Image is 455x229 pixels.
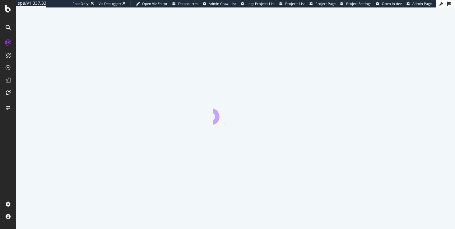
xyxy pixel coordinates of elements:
[346,1,371,6] span: Project Settings
[412,1,432,6] span: Admin Page
[99,1,121,6] div: Viz Debugger:
[247,1,275,6] span: Logs Projects List
[172,1,198,6] a: Datasources
[382,1,402,6] span: Open in dev
[406,1,432,6] a: Admin Page
[279,1,305,6] a: Projects List
[213,102,258,125] div: animation
[309,1,336,6] a: Project Page
[376,1,402,6] a: Open in dev
[142,1,168,6] span: Open Viz Editor
[340,1,371,6] a: Project Settings
[285,1,305,6] span: Projects List
[315,1,336,6] span: Project Page
[178,1,198,6] span: Datasources
[72,1,89,6] div: ReadOnly:
[241,1,275,6] a: Logs Projects List
[136,1,168,6] a: Open Viz Editor
[209,1,236,6] span: Admin Crawl List
[203,1,236,6] a: Admin Crawl List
